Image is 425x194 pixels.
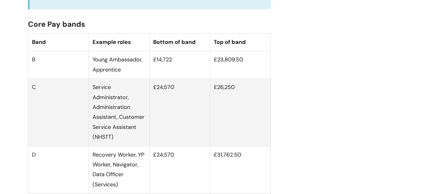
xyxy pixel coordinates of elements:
[89,33,149,51] th: Example roles
[28,20,85,29] span: Core Pay bands
[28,79,89,146] td: C
[210,79,271,146] td: £26,250
[149,146,210,194] td: £24,570
[28,51,89,79] td: B
[149,79,210,146] td: £24,570
[210,146,271,194] td: £31,762.50
[149,51,210,79] td: £14,722
[210,33,271,51] th: Top of band
[89,79,149,146] td: Service Administrator, Administration Assistant, Customer Service Assistant (NHSTT)
[28,146,89,194] td: D
[28,33,89,51] th: Band
[89,51,149,79] td: Young Ambassador, Apprentice
[149,33,210,51] th: Bottom of band
[210,51,271,79] td: £23,809.50
[89,146,149,194] td: Recovery Worker, YP Worker, Navigator, Data Officer (Services)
